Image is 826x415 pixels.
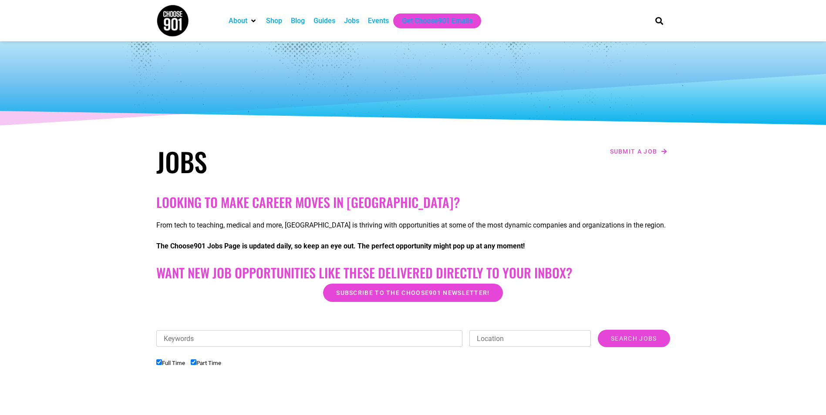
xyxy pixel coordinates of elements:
[156,360,185,366] label: Full Time
[291,16,305,26] a: Blog
[191,360,221,366] label: Part Time
[652,13,666,28] div: Search
[336,290,489,296] span: Subscribe to the Choose901 newsletter!
[156,194,670,210] h2: Looking to make career moves in [GEOGRAPHIC_DATA]?
[598,330,670,347] input: Search Jobs
[191,359,196,365] input: Part Time
[607,146,670,157] a: Submit a job
[344,16,359,26] a: Jobs
[469,330,591,347] input: Location
[266,16,282,26] a: Shop
[156,220,670,231] p: From tech to teaching, medical and more, [GEOGRAPHIC_DATA] is thriving with opportunities at some...
[224,13,641,28] nav: Main nav
[156,242,525,250] strong: The Choose901 Jobs Page is updated daily, so keep an eye out. The perfect opportunity might pop u...
[229,16,247,26] a: About
[368,16,389,26] a: Events
[156,330,463,347] input: Keywords
[610,148,657,154] span: Submit a job
[323,284,502,302] a: Subscribe to the Choose901 newsletter!
[156,146,409,177] h1: Jobs
[224,13,262,28] div: About
[156,359,162,365] input: Full Time
[402,16,472,26] a: Get Choose901 Emails
[156,265,670,281] h2: Want New Job Opportunities like these Delivered Directly to your Inbox?
[314,16,335,26] a: Guides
